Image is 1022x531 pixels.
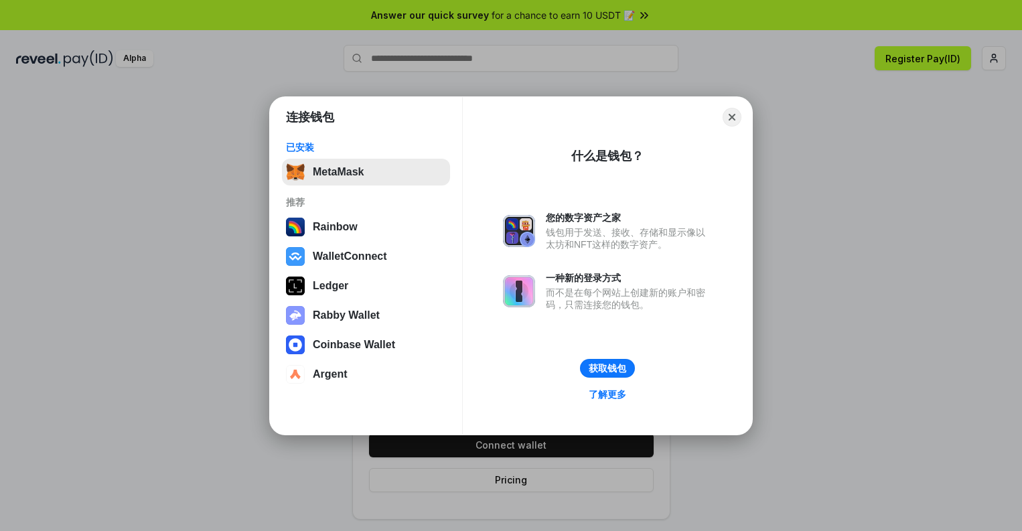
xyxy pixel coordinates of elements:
img: svg+xml,%3Csvg%20xmlns%3D%22http%3A%2F%2Fwww.w3.org%2F2000%2Fsvg%22%20fill%3D%22none%22%20viewBox... [503,275,535,307]
div: 获取钱包 [589,362,626,374]
div: Ledger [313,280,348,292]
div: Rainbow [313,221,358,233]
a: 了解更多 [581,386,634,403]
div: WalletConnect [313,250,387,262]
img: svg+xml,%3Csvg%20xmlns%3D%22http%3A%2F%2Fwww.w3.org%2F2000%2Fsvg%22%20width%3D%2228%22%20height%3... [286,277,305,295]
div: 已安装 [286,141,446,153]
img: svg+xml,%3Csvg%20fill%3D%22none%22%20height%3D%2233%22%20viewBox%3D%220%200%2035%2033%22%20width%... [286,163,305,181]
button: 获取钱包 [580,359,635,378]
button: Rainbow [282,214,450,240]
div: 钱包用于发送、接收、存储和显示像以太坊和NFT这样的数字资产。 [546,226,712,250]
div: 一种新的登录方式 [546,272,712,284]
div: Argent [313,368,348,380]
button: Ledger [282,273,450,299]
div: 什么是钱包？ [571,148,644,164]
div: 而不是在每个网站上创建新的账户和密码，只需连接您的钱包。 [546,287,712,311]
img: svg+xml,%3Csvg%20width%3D%2228%22%20height%3D%2228%22%20viewBox%3D%220%200%2028%2028%22%20fill%3D... [286,335,305,354]
button: Coinbase Wallet [282,331,450,358]
img: svg+xml,%3Csvg%20width%3D%22120%22%20height%3D%22120%22%20viewBox%3D%220%200%20120%20120%22%20fil... [286,218,305,236]
button: Argent [282,361,450,388]
img: svg+xml,%3Csvg%20width%3D%2228%22%20height%3D%2228%22%20viewBox%3D%220%200%2028%2028%22%20fill%3D... [286,365,305,384]
img: svg+xml,%3Csvg%20width%3D%2228%22%20height%3D%2228%22%20viewBox%3D%220%200%2028%2028%22%20fill%3D... [286,247,305,266]
button: MetaMask [282,159,450,185]
h1: 连接钱包 [286,109,334,125]
div: MetaMask [313,166,364,178]
img: svg+xml,%3Csvg%20xmlns%3D%22http%3A%2F%2Fwww.w3.org%2F2000%2Fsvg%22%20fill%3D%22none%22%20viewBox... [286,306,305,325]
button: Rabby Wallet [282,302,450,329]
div: 了解更多 [589,388,626,400]
div: Coinbase Wallet [313,339,395,351]
img: svg+xml,%3Csvg%20xmlns%3D%22http%3A%2F%2Fwww.w3.org%2F2000%2Fsvg%22%20fill%3D%22none%22%20viewBox... [503,215,535,247]
button: WalletConnect [282,243,450,270]
div: 推荐 [286,196,446,208]
div: Rabby Wallet [313,309,380,321]
button: Close [723,108,741,127]
div: 您的数字资产之家 [546,212,712,224]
